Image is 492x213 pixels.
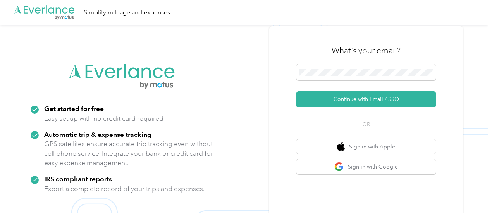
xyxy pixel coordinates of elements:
p: Easy set up with no credit card required [44,114,163,123]
img: apple logo [337,142,345,152]
button: Continue with Email / SSO [296,91,436,107]
button: apple logoSign in with Apple [296,139,436,154]
strong: Get started for free [44,104,104,112]
strong: Automatic trip & expense tracking [44,130,151,138]
img: google logo [334,162,344,172]
div: Simplify mileage and expenses [84,8,170,17]
p: GPS satellites ensure accurate trip tracking even without cell phone service. Integrate your bank... [44,139,213,168]
span: OR [353,120,380,128]
h3: What's your email? [332,45,401,56]
strong: IRS compliant reports [44,175,112,183]
button: google logoSign in with Google [296,159,436,174]
p: Export a complete record of your trips and expenses. [44,184,205,194]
